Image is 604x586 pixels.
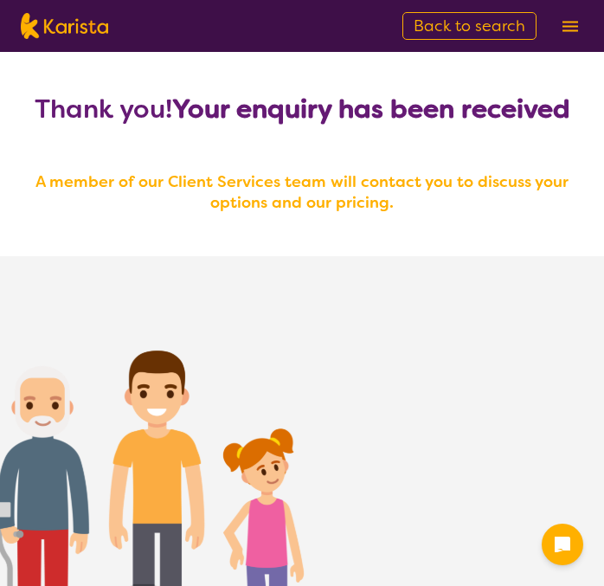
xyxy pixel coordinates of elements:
[562,21,578,32] img: menu
[21,93,583,125] h2: Thank you!
[21,171,583,213] h4: A member of our Client Services team will contact you to discuss your options and our pricing.
[414,16,525,36] span: Back to search
[21,13,108,39] img: Karista logo
[172,92,570,126] b: Your enquiry has been received
[402,12,537,40] a: Back to search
